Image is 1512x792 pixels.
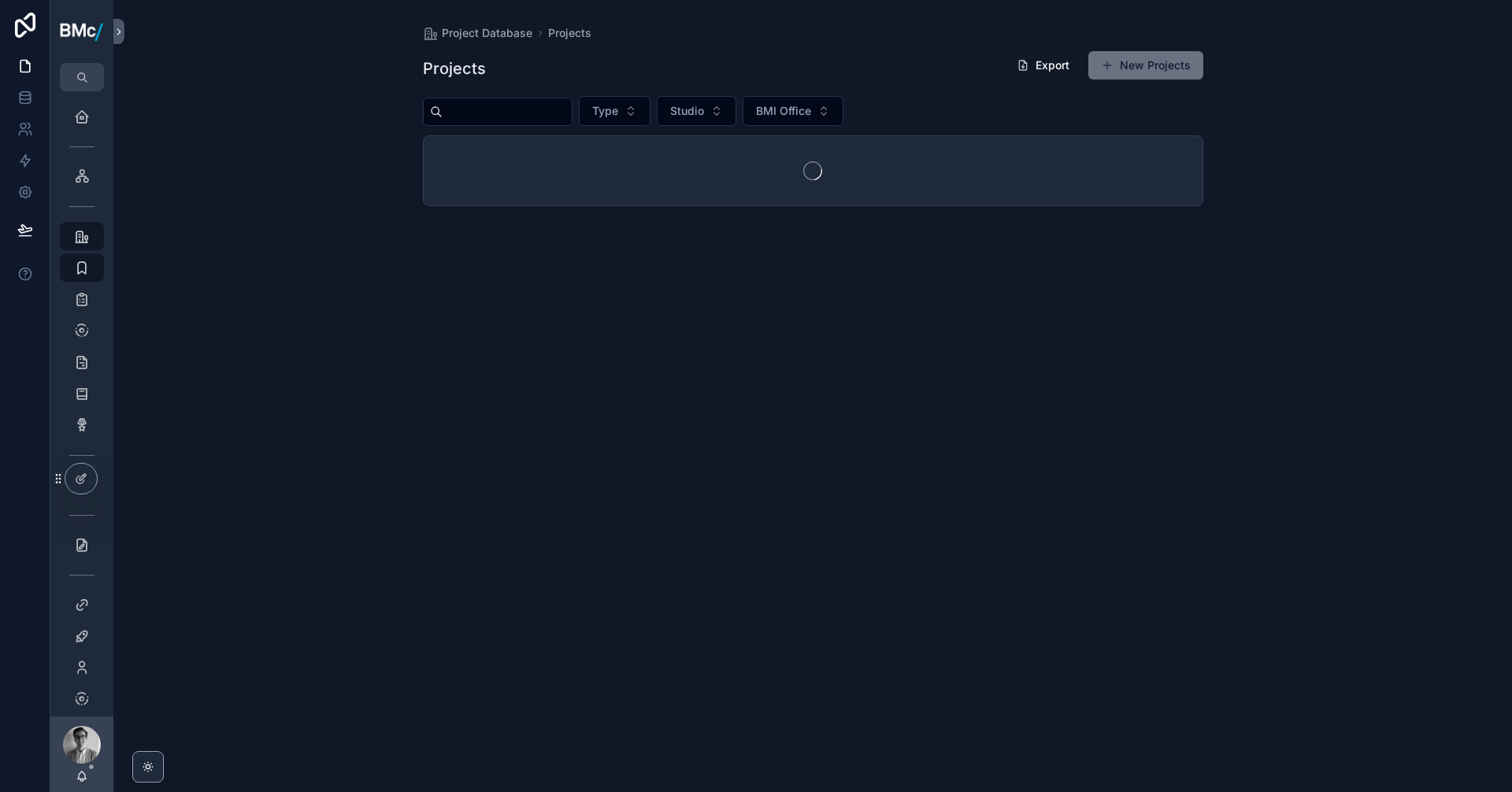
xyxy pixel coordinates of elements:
button: Select Button [743,96,843,126]
button: Select Button [579,96,650,126]
span: Type [592,103,618,119]
div: scrollable content [50,91,113,716]
img: App logo [60,20,104,43]
button: Select Button [657,96,736,126]
button: Export [1004,51,1082,80]
span: BMI Office [756,103,811,119]
span: Project Database [442,25,532,41]
a: Project Database [423,25,532,41]
h1: Projects [423,57,486,80]
span: Studio [670,103,704,119]
a: Projects [548,25,591,41]
button: New Projects [1088,51,1203,80]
